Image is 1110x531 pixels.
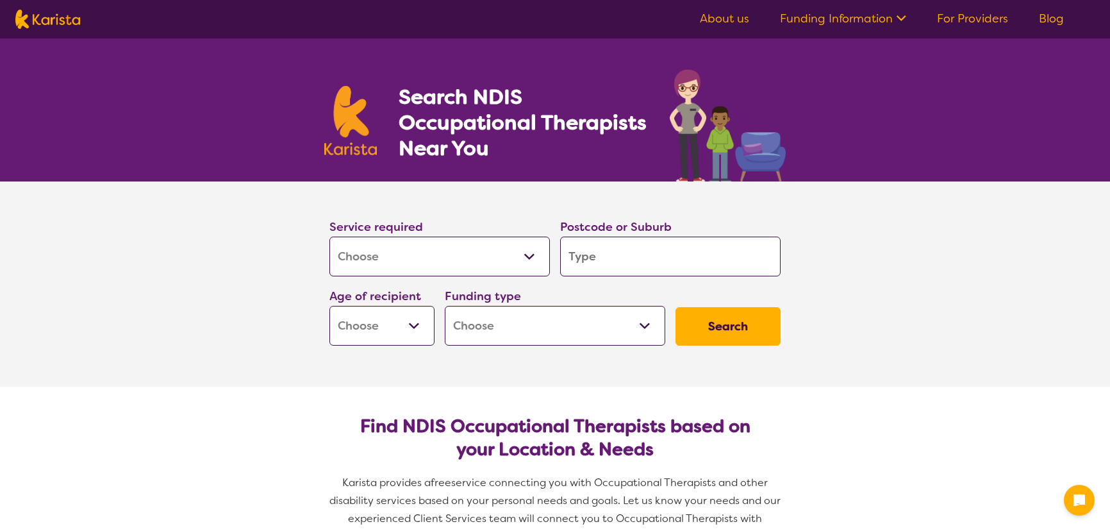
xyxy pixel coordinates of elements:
[560,219,672,235] label: Postcode or Suburb
[431,476,451,489] span: free
[670,69,786,181] img: occupational-therapy
[1039,11,1064,26] a: Blog
[700,11,749,26] a: About us
[399,84,648,161] h1: Search NDIS Occupational Therapists Near You
[560,237,781,276] input: Type
[324,86,377,155] img: Karista logo
[329,289,421,304] label: Age of recipient
[780,11,906,26] a: Funding Information
[445,289,521,304] label: Funding type
[340,415,770,461] h2: Find NDIS Occupational Therapists based on your Location & Needs
[342,476,431,489] span: Karista provides a
[675,307,781,346] button: Search
[15,10,80,29] img: Karista logo
[937,11,1008,26] a: For Providers
[329,219,423,235] label: Service required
